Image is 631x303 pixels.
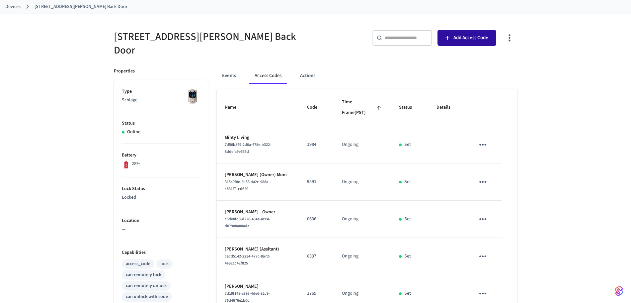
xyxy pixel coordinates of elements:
[5,3,21,10] a: Devices
[404,253,411,260] p: Set
[307,290,326,297] p: 1769
[122,152,201,159] p: Battery
[225,134,291,141] p: Minty Living
[334,201,391,238] td: Ongoing
[122,226,201,233] p: —
[404,178,411,185] p: Set
[334,163,391,201] td: Ongoing
[126,271,161,278] div: can remotely lock
[122,120,201,127] p: Status
[160,260,169,267] div: lock
[307,141,326,148] p: 1984
[225,142,271,154] span: 7d56b849-2d6a-478e-b322-8ddefa9e653d
[114,30,312,57] h5: [STREET_ADDRESS][PERSON_NAME] Back Door
[122,217,201,224] p: Location
[334,238,391,275] td: Ongoing
[399,102,421,113] span: Status
[307,253,326,260] p: 8337
[225,209,291,216] p: [PERSON_NAME] - Owner
[437,30,496,46] button: Add Access Code
[122,249,201,256] p: Capabilities
[342,97,383,118] span: Time Frame(PST)
[217,68,517,84] div: ant example
[225,102,245,113] span: Name
[404,290,411,297] p: Set
[122,194,201,201] p: Locked
[126,293,168,300] div: can unlock with code
[122,97,201,104] p: Schlage
[615,286,623,296] img: SeamLogoGradient.69752ec5.svg
[295,68,321,84] button: Actions
[114,68,135,75] p: Properties
[217,68,241,84] button: Events
[225,179,270,192] span: 31549f8e-2b53-4a2c-988a-c831f71cd620
[404,141,411,148] p: Set
[436,102,459,113] span: Details
[307,102,326,113] span: Code
[132,160,140,167] p: 28%
[184,88,201,105] img: Schlage Sense Smart Deadbolt with Camelot Trim, Front
[225,171,291,178] p: [PERSON_NAME] (Owner) Mom
[225,216,270,229] span: c5de0fd8-d228-464a-acc4-d07908a00ada
[126,260,150,267] div: access_code
[404,216,411,223] p: Set
[126,282,167,289] div: can remotely unlock
[334,126,391,163] td: Ongoing
[225,283,291,290] p: [PERSON_NAME]
[225,246,291,253] p: [PERSON_NAME] (Assitant)
[453,34,488,42] span: Add Access Code
[35,3,127,10] a: [STREET_ADDRESS][PERSON_NAME] Back Door
[225,253,270,266] span: cacd5142-2234-477c-8a72-4e921c42f825
[122,185,201,192] p: Lock Status
[249,68,287,84] button: Access Codes
[127,129,140,136] p: Online
[122,88,201,95] p: Type
[307,216,326,223] p: 0636
[307,178,326,185] p: 9591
